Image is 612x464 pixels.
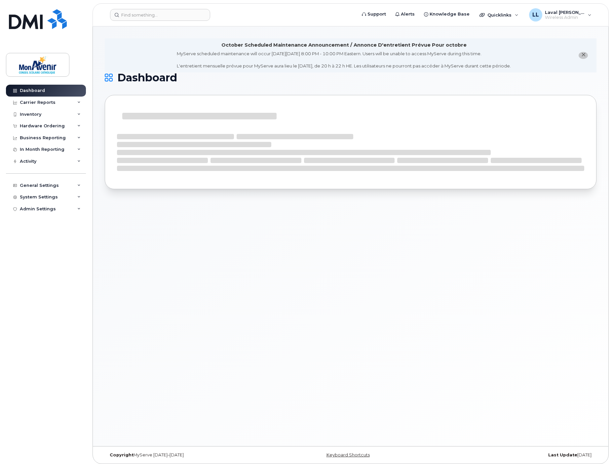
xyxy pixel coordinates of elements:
[110,452,134,457] strong: Copyright
[579,52,588,59] button: close notification
[221,42,467,49] div: October Scheduled Maintenance Announcement / Annonce D'entretient Prévue Pour octobre
[117,73,177,83] span: Dashboard
[326,452,370,457] a: Keyboard Shortcuts
[548,452,577,457] strong: Last Update
[433,452,596,458] div: [DATE]
[177,51,511,69] div: MyServe scheduled maintenance will occur [DATE][DATE] 8:00 PM - 10:00 PM Eastern. Users will be u...
[105,452,269,458] div: MyServe [DATE]–[DATE]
